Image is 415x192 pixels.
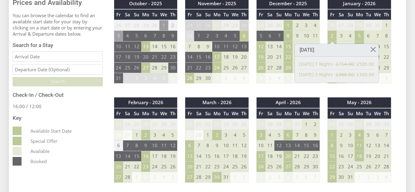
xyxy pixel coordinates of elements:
[240,52,249,62] td: 20
[203,9,213,20] th: Su
[364,31,373,41] td: 6
[185,9,194,20] th: Fr
[221,41,231,52] td: 11
[328,119,337,130] td: 24
[284,20,293,31] td: 1
[355,41,364,52] td: 12
[194,130,203,140] td: 28
[311,31,320,41] td: 11
[240,62,249,73] td: 27
[299,72,374,78] a: [DATE] 3 Nights -£360.00/ £300.00
[382,41,391,52] td: 15
[13,103,103,109] p: 16:00 / 12:00
[230,119,240,130] td: 25
[230,130,240,140] td: 4
[230,20,240,31] td: 29
[168,31,178,41] td: 9
[265,73,275,84] td: 3
[293,20,302,31] td: 2
[274,140,284,151] td: 12
[185,41,194,52] td: 7
[256,41,265,52] td: 12
[274,108,284,119] th: Su
[265,140,275,151] td: 11
[364,41,373,52] td: 13
[293,130,302,140] td: 7
[212,9,221,20] th: Mo
[13,115,103,121] h3: Key
[311,20,320,31] td: 4
[168,41,178,52] td: 16
[185,140,194,151] td: 6
[284,140,293,151] td: 13
[364,130,373,140] td: 5
[274,73,284,84] td: 4
[114,73,123,84] td: 31
[159,108,169,119] th: We
[159,119,169,130] td: 28
[328,9,337,20] th: Fr
[256,9,265,20] th: Fr
[114,108,123,119] th: Fr
[337,41,346,52] td: 10
[265,20,275,31] td: 29
[256,62,265,73] td: 26
[299,61,374,68] a: [DATE] 7 Nights -£714.00/ £595.00
[194,52,203,62] td: 15
[185,52,194,62] td: 14
[293,119,302,130] td: 31
[185,97,249,108] th: March - 2026
[373,20,382,31] td: 31
[293,41,302,52] td: 16
[212,73,221,84] td: 1
[141,52,150,62] td: 20
[159,31,169,41] td: 8
[132,31,141,41] td: 5
[328,20,337,31] td: 26
[203,20,213,31] td: 26
[185,20,194,31] td: 24
[159,130,169,140] td: 4
[364,9,373,20] th: Tu
[185,73,194,84] td: 28
[274,62,284,73] td: 28
[194,73,203,84] td: 29
[185,62,194,73] td: 21
[150,62,159,73] td: 28
[346,31,355,41] td: 4
[346,108,355,119] th: Su
[132,130,141,140] td: 1
[123,73,132,84] td: 1
[221,31,231,41] td: 4
[373,108,382,119] th: We
[13,64,103,75] input: Departure Date (Optional)
[185,119,194,130] td: 20
[284,9,293,20] th: Mo
[293,73,302,84] td: 6
[311,41,320,52] td: 18
[221,62,231,73] td: 25
[336,72,354,77] strike: £360.00
[284,73,293,84] td: 5
[123,119,132,130] td: 24
[311,130,320,140] td: 9
[274,9,284,20] th: Su
[221,9,231,20] th: Tu
[114,20,123,31] td: 26
[123,130,132,140] td: 31
[364,119,373,130] td: 28
[256,108,265,119] th: Fr
[141,140,150,151] td: 9
[159,73,169,84] td: 5
[230,31,240,41] td: 5
[123,31,132,41] td: 4
[132,9,141,20] th: Su
[337,20,346,31] td: 27
[256,52,265,62] td: 19
[141,31,150,41] td: 6
[265,52,275,62] td: 20
[132,52,141,62] td: 19
[274,20,284,31] td: 30
[382,20,391,31] td: 1
[295,44,379,57] h3: [DATE]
